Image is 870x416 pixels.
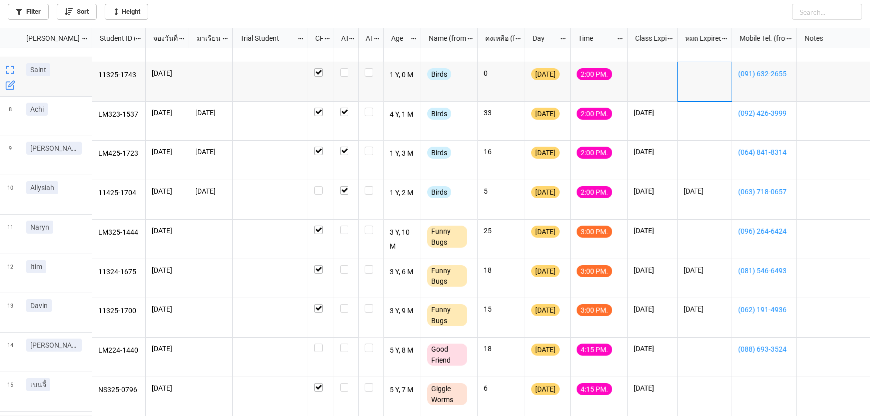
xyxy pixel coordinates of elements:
[9,136,12,175] span: 9
[57,4,97,20] a: Sort
[152,108,183,118] p: [DATE]
[152,186,183,196] p: [DATE]
[531,147,560,159] div: [DATE]
[479,33,515,44] div: คงเหลือ (from Nick Name)
[191,33,222,44] div: มาเรียน
[738,344,790,355] a: (088) 693-3524
[390,304,415,318] p: 3 Y, 9 M
[738,265,790,276] a: (081) 546-6493
[98,344,140,358] p: LM224-1440
[98,147,140,161] p: LM425-1723
[572,33,617,44] div: Time
[30,65,46,75] p: Saint
[527,33,560,44] div: Day
[531,265,560,277] div: [DATE]
[152,344,183,354] p: [DATE]
[427,226,467,248] div: Funny Bugs
[234,33,297,44] div: Trial Student
[105,4,148,20] a: Height
[152,68,183,78] p: [DATE]
[484,147,519,157] p: 16
[20,33,81,44] div: [PERSON_NAME] Name
[577,147,612,159] div: 2:00 PM.
[390,226,415,253] p: 3 Y, 10 M
[484,68,519,78] p: 0
[390,68,415,82] p: 1 Y, 0 M
[577,108,612,120] div: 2:00 PM.
[738,108,790,119] a: (092) 426-3999
[577,68,612,80] div: 2:00 PM.
[634,383,671,393] p: [DATE]
[30,143,78,153] p: [PERSON_NAME]
[30,222,49,232] p: Naryn
[147,33,179,44] div: จองวันที่
[531,344,560,356] div: [DATE]
[792,4,862,20] input: Search...
[427,186,451,198] div: Birds
[7,254,13,293] span: 12
[7,372,13,411] span: 15
[684,186,726,196] p: [DATE]
[634,108,671,118] p: [DATE]
[531,186,560,198] div: [DATE]
[679,33,721,44] div: หมด Expired date (from [PERSON_NAME] Name)
[531,383,560,395] div: [DATE]
[98,383,140,397] p: NS325-0796
[152,226,183,236] p: [DATE]
[9,97,12,136] span: 8
[634,226,671,236] p: [DATE]
[427,265,467,287] div: Funny Bugs
[390,108,415,122] p: 4 Y, 1 M
[30,183,54,193] p: Allysiah
[98,265,140,279] p: 11324-1675
[423,33,467,44] div: Name (from Class)
[360,33,374,44] div: ATK
[427,147,451,159] div: Birds
[531,226,560,238] div: [DATE]
[634,344,671,354] p: [DATE]
[634,265,671,275] p: [DATE]
[684,304,726,314] p: [DATE]
[7,333,13,372] span: 14
[577,265,612,277] div: 3:00 PM.
[8,4,49,20] a: Filter
[734,33,786,44] div: Mobile Tel. (from Nick Name)
[30,380,46,390] p: เบนจี้
[738,147,790,158] a: (064) 841-8314
[0,28,92,48] div: grid
[98,68,140,82] p: 11325-1743
[195,108,226,118] p: [DATE]
[390,265,415,279] p: 3 Y, 6 M
[385,33,411,44] div: Age
[484,226,519,236] p: 25
[684,265,726,275] p: [DATE]
[152,265,183,275] p: [DATE]
[390,344,415,358] p: 5 Y, 8 M
[531,304,560,316] div: [DATE]
[390,186,415,200] p: 1 Y, 2 M
[195,186,226,196] p: [DATE]
[94,33,135,44] div: Student ID (from [PERSON_NAME] Name)
[738,304,790,315] a: (062) 191-4936
[484,265,519,275] p: 18
[195,147,226,157] p: [DATE]
[484,186,519,196] p: 5
[152,147,183,157] p: [DATE]
[427,68,451,80] div: Birds
[738,186,790,197] a: (063) 718-0657
[738,68,790,79] a: (091) 632-2655
[634,304,671,314] p: [DATE]
[30,262,42,272] p: Itim
[98,226,140,240] p: LM325-1444
[484,344,519,354] p: 18
[484,108,519,118] p: 33
[629,33,667,44] div: Class Expiration
[427,383,467,405] div: Giggle Worms
[634,186,671,196] p: [DATE]
[427,304,467,326] div: Funny Bugs
[309,33,324,44] div: CF
[7,175,13,214] span: 10
[152,304,183,314] p: [DATE]
[634,147,671,157] p: [DATE]
[577,344,612,356] div: 4:15 PM.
